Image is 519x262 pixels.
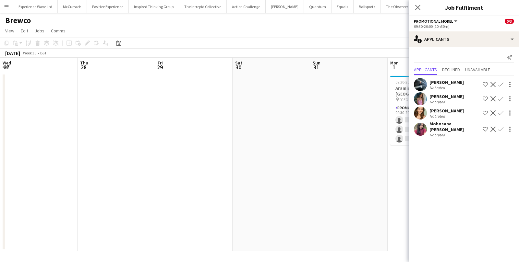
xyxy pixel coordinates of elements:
[313,60,320,66] span: Sun
[409,31,519,47] div: Applicants
[21,51,38,55] span: Week 35
[129,0,179,13] button: Inspired Thinking Group
[80,60,88,66] span: Thu
[304,0,332,13] button: Quantum
[3,60,11,66] span: Wed
[87,0,129,13] button: Positive Experience
[414,24,514,29] div: 09:30-20:00 (10h30m)
[414,19,453,24] span: Promotional Model
[79,63,88,71] span: 28
[158,60,163,66] span: Fri
[35,28,44,34] span: Jobs
[179,0,227,13] button: The Intrepid Collective
[465,67,490,72] span: Unavailable
[442,67,460,72] span: Declined
[266,0,304,13] button: [PERSON_NAME]
[429,79,464,85] div: [PERSON_NAME]
[332,0,354,13] button: Equals
[400,97,435,102] span: [GEOGRAPHIC_DATA]
[414,67,437,72] span: Applicants
[2,63,11,71] span: 27
[389,63,399,71] span: 1
[429,132,446,137] div: Not rated
[32,27,47,35] a: Jobs
[429,121,480,132] div: Mohosana [PERSON_NAME]
[18,27,31,35] a: Edit
[21,28,28,34] span: Edit
[354,0,381,13] button: Ballsportz
[429,99,446,104] div: Not rated
[395,80,431,85] span: 09:30-20:00 (10h30m)
[3,27,17,35] a: View
[429,114,446,119] div: Not rated
[234,63,242,71] span: 30
[48,27,68,35] a: Comms
[5,16,31,25] h1: Brewco
[505,19,514,24] span: 0/3
[235,60,242,66] span: Sat
[429,108,464,114] div: [PERSON_NAME]
[409,3,519,12] h3: Job Fulfilment
[312,63,320,71] span: 31
[429,94,464,99] div: [PERSON_NAME]
[390,60,399,66] span: Mon
[381,0,414,13] button: The Observer
[390,76,463,145] app-job-card: 09:30-20:00 (10h30m)0/3Aramis Tour - [GEOGRAPHIC_DATA] [GEOGRAPHIC_DATA]1 RolePromotional Model4A...
[390,85,463,97] h3: Aramis Tour - [GEOGRAPHIC_DATA]
[58,0,87,13] button: McCurrach
[5,28,14,34] span: View
[227,0,266,13] button: Action Challenge
[414,19,458,24] button: Promotional Model
[40,51,47,55] div: BST
[390,104,463,145] app-card-role: Promotional Model4A0/309:30-20:00 (10h30m)
[157,63,163,71] span: 29
[429,85,446,90] div: Not rated
[13,0,58,13] button: Experience Wave Ltd
[5,50,20,56] div: [DATE]
[51,28,66,34] span: Comms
